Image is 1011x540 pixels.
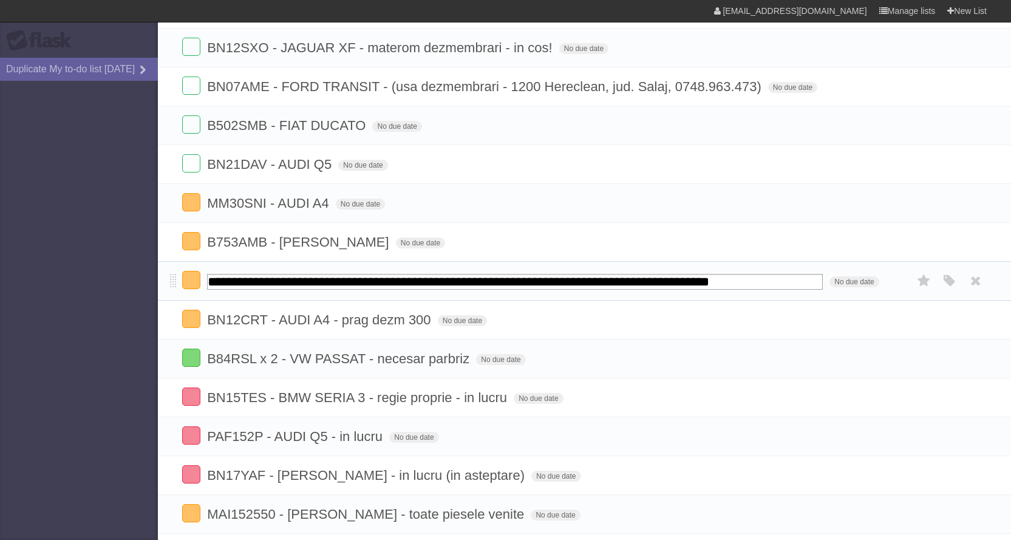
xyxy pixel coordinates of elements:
[182,115,200,134] label: Done
[182,426,200,445] label: Done
[768,82,817,93] span: No due date
[207,234,392,250] span: B753AMB - [PERSON_NAME]
[207,196,332,211] span: MM30SNI - AUDI A4
[476,354,525,365] span: No due date
[531,471,580,482] span: No due date
[207,79,764,94] span: BN07AME - FORD TRANSIT - (usa dezmembrari - 1200 Hereclean, jud. Salaj, 0748.963.473)
[207,351,472,366] span: B84RSL x 2 - VW PASSAT - necesar parbriz
[207,429,386,444] span: PAF152P - AUDI Q5 - in lucru
[913,271,936,291] label: Star task
[182,232,200,250] label: Done
[207,468,528,483] span: BN17YAF - [PERSON_NAME] - in lucru (in asteptare)
[514,393,563,404] span: No due date
[531,510,580,521] span: No due date
[559,43,608,54] span: No due date
[338,160,387,171] span: No due date
[182,504,200,522] label: Done
[6,30,79,52] div: Flask
[207,312,434,327] span: BN12CRT - AUDI A4 - prag dezm 300
[182,38,200,56] label: Done
[182,388,200,406] label: Done
[207,157,335,172] span: BN21DAV - AUDI Q5
[396,238,445,248] span: No due date
[389,432,438,443] span: No due date
[336,199,385,210] span: No due date
[207,118,369,133] span: B502SMB - FIAT DUCATO
[829,276,879,287] span: No due date
[182,154,200,173] label: Done
[207,507,527,522] span: MAI152550 - [PERSON_NAME] - toate piesele venite
[182,193,200,211] label: Done
[372,121,421,132] span: No due date
[438,315,487,326] span: No due date
[182,77,200,95] label: Done
[182,349,200,367] label: Done
[182,310,200,328] label: Done
[182,465,200,484] label: Done
[207,40,555,55] span: BN12SXO - JAGUAR XF - materom dezmembrari - in cos!
[207,390,510,405] span: BN15TES - BMW SERIA 3 - regie proprie - in lucru
[182,271,200,289] label: Done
